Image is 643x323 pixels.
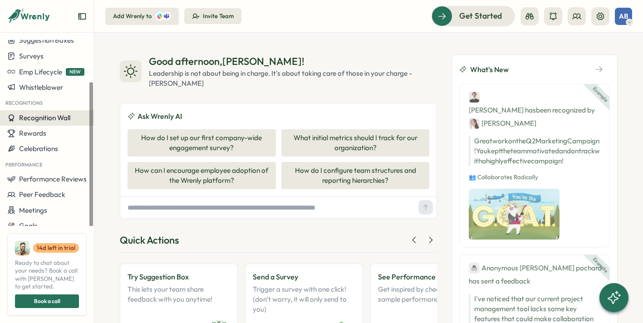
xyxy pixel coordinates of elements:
span: Meetings [19,206,47,215]
img: Recognition Image [469,189,560,240]
div: Good afternoon , [PERSON_NAME] ! [149,54,437,69]
button: Expand sidebar [78,12,87,21]
button: Add Wrenly to [105,8,179,25]
button: AB [615,8,632,25]
span: Ready to chat about your needs? Book a call with [PERSON_NAME] to get started. [15,259,79,291]
div: Quick Actions [120,233,179,247]
p: Great work on the Q2 Marketing Campaign! You kept the team motivated and on track with a highly e... [469,136,600,166]
div: has sent a feedback [469,262,600,287]
span: Ask Wrenly AI [137,111,182,122]
div: Anonymous [PERSON_NAME] pochard [469,262,602,274]
span: Performance Reviews [19,175,87,183]
span: Peer Feedback [19,190,65,199]
div: Invite Team [203,12,234,20]
a: 14d left in trial [33,243,79,253]
p: Trigger a survey with one click! (don't worry, it will only send to you) [253,284,355,314]
button: How can I encourage employee adoption of the Wrenly platform? [128,162,276,189]
img: Jane [469,118,480,129]
span: AB [619,12,628,20]
img: Ben [469,92,480,103]
p: Get inspired by checking out a sample performance report! [378,284,481,314]
span: NEW [66,68,84,76]
span: Rewards [19,129,46,137]
div: [PERSON_NAME] [469,117,536,129]
div: [PERSON_NAME] has been recognized by [469,92,600,129]
div: Add Wrenly to [113,12,152,20]
p: This lets your team share feedback with you anytime! [128,284,230,314]
span: Whistleblower [19,83,63,92]
span: Suggestion Boxes [19,36,74,44]
span: Goals [19,221,37,230]
img: Ali Khan [15,241,29,255]
span: Get Started [459,10,502,22]
span: What's New [470,64,509,75]
span: Celebrations [19,144,58,153]
button: Get Started [432,6,515,26]
p: Send a Survey [253,271,355,283]
span: Book a call [34,295,60,308]
button: How do I configure team structures and reporting hierarchies? [281,162,430,189]
button: What initial metrics should I track for our organization? [281,129,430,157]
span: Emp Lifecycle [19,68,62,76]
p: Try Suggestion Box [128,271,230,283]
span: Recognition Wall [19,113,70,122]
p: See Performance Insights [378,271,481,283]
p: 👥 Collaborates Radically [469,173,600,181]
button: How do I set up our first company-wide engagement survey? [128,129,276,157]
div: Leadership is not about being in charge. It's about taking care of those in your charge - [PERSON... [149,69,437,88]
span: Surveys [19,52,44,60]
button: Book a call [15,294,79,308]
button: Invite Team [184,8,241,24]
